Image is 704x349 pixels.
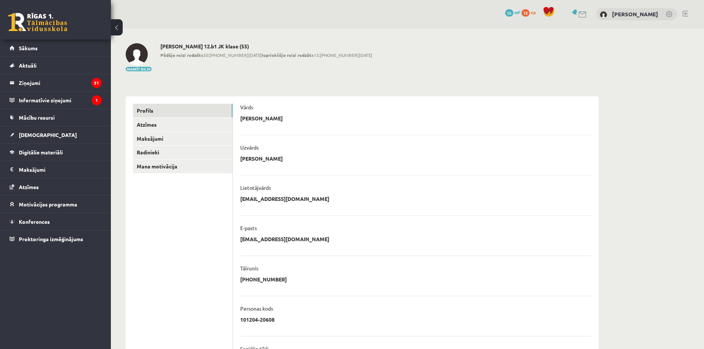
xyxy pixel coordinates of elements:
[240,104,253,110] p: Vārds
[240,155,283,162] p: [PERSON_NAME]
[126,43,148,65] img: Tomijs Černovskis
[10,196,102,213] a: Motivācijas programma
[8,13,67,31] a: Rīgas 1. Tālmācības vidusskola
[160,52,372,58] span: 20:[PHONE_NUMBER][DATE] 13:[PHONE_NUMBER][DATE]
[240,265,258,271] p: Tālrunis
[10,109,102,126] a: Mācību resursi
[19,131,77,138] span: [DEMOGRAPHIC_DATA]
[521,9,539,15] a: 72 xp
[126,67,152,71] button: Mainīt bildi
[133,104,232,117] a: Profils
[10,144,102,161] a: Digitālie materiāli
[19,114,55,121] span: Mācību resursi
[133,160,232,173] a: Mana motivācija
[240,305,273,312] p: Personas kods
[19,236,83,242] span: Proktoringa izmēģinājums
[19,45,38,51] span: Sākums
[10,230,102,247] a: Proktoringa izmēģinājums
[514,9,520,15] span: mP
[240,144,259,151] p: Uzvārds
[240,184,271,191] p: Lietotājvārds
[133,118,232,131] a: Atzīmes
[133,132,232,146] a: Maksājumi
[160,52,203,58] b: Pēdējo reizi redzēts
[19,62,37,69] span: Aktuāli
[19,201,77,208] span: Motivācijas programma
[91,78,102,88] i: 31
[19,218,50,225] span: Konferences
[521,9,530,17] span: 72
[10,57,102,74] a: Aktuāli
[10,126,102,143] a: [DEMOGRAPHIC_DATA]
[10,92,102,109] a: Informatīvie ziņojumi1
[505,9,513,17] span: 55
[240,236,329,242] p: [EMAIL_ADDRESS][DOMAIN_NAME]
[240,195,329,202] p: [EMAIL_ADDRESS][DOMAIN_NAME]
[612,10,658,18] a: [PERSON_NAME]
[505,9,520,15] a: 55 mP
[10,178,102,195] a: Atzīmes
[133,146,232,159] a: Radinieki
[19,92,102,109] legend: Informatīvie ziņojumi
[19,184,39,190] span: Atzīmes
[10,40,102,57] a: Sākums
[92,95,102,105] i: 1
[19,149,63,155] span: Digitālie materiāli
[10,213,102,230] a: Konferences
[240,225,257,231] p: E-pasts
[531,9,535,15] span: xp
[10,161,102,178] a: Maksājumi
[240,276,287,283] p: [PHONE_NUMBER]
[240,316,275,323] p: 101204-20608
[600,11,607,18] img: Tomijs Černovskis
[19,74,102,91] legend: Ziņojumi
[10,74,102,91] a: Ziņojumi31
[262,52,314,58] b: Iepriekšējo reizi redzēts
[160,43,372,49] h2: [PERSON_NAME] 12.b1 JK klase (55)
[240,115,283,122] p: [PERSON_NAME]
[19,161,102,178] legend: Maksājumi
